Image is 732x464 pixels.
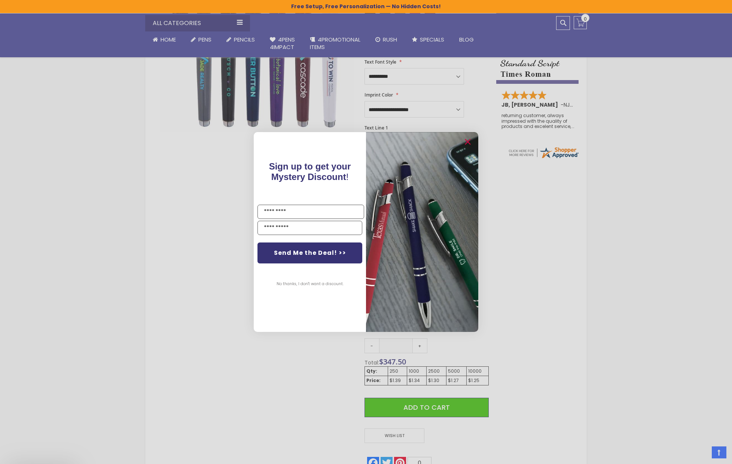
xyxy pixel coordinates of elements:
button: Send Me the Deal! >> [257,242,362,263]
img: pop-up-image [366,132,478,332]
button: Close dialog [462,136,474,148]
button: No thanks, I don't want a discount. [273,275,347,293]
span: ! [269,161,351,182]
span: Sign up to get your Mystery Discount [269,161,351,182]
